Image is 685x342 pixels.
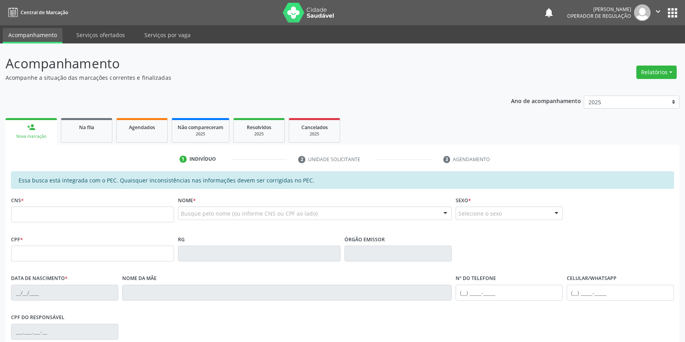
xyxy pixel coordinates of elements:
span: Selecione o sexo [458,209,502,218]
img: img [634,4,651,21]
label: Nome da mãe [122,272,157,285]
label: CPF [11,233,23,246]
label: Data de nascimento [11,272,68,285]
div: 2025 [239,131,279,137]
input: (__) _____-_____ [567,285,674,301]
a: Central de Marcação [6,6,68,19]
label: CNS [11,194,24,207]
div: Essa busca está integrada com o PEC. Quaisquer inconsistências nas informações devem ser corrigid... [11,171,674,189]
div: 1 [180,156,187,163]
span: Não compareceram [178,124,223,131]
input: ___.___.___-__ [11,324,118,340]
button: Relatórios [636,66,677,79]
span: Agendados [129,124,155,131]
p: Acompanhe a situação das marcações correntes e finalizadas [6,73,477,82]
div: 2025 [178,131,223,137]
label: CPF do responsável [11,312,64,324]
div: 2025 [295,131,334,137]
button: apps [666,6,679,20]
span: Resolvidos [247,124,271,131]
a: Serviços ofertados [71,28,131,42]
span: Cancelados [301,124,328,131]
i:  [654,7,662,16]
input: __/__/____ [11,285,118,301]
a: Serviços por vaga [139,28,196,42]
p: Acompanhamento [6,54,477,73]
span: Busque pelo nome (ou informe CNS ou CPF ao lado) [181,209,318,218]
span: Central de Marcação [21,9,68,16]
input: (__) _____-_____ [456,285,563,301]
label: RG [178,233,185,246]
div: Nova marcação [11,133,51,139]
label: Nº do Telefone [456,272,496,285]
label: Sexo [456,194,471,207]
button:  [651,4,666,21]
div: person_add [27,123,36,132]
label: Nome [178,194,196,207]
span: Na fila [79,124,94,131]
a: Acompanhamento [3,28,62,43]
button: notifications [543,7,554,18]
span: Operador de regulação [567,13,631,19]
div: Indivíduo [189,156,216,163]
label: Órgão emissor [344,233,385,246]
div: [PERSON_NAME] [567,6,631,13]
p: Ano de acompanhamento [511,96,581,105]
label: Celular/WhatsApp [567,272,617,285]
